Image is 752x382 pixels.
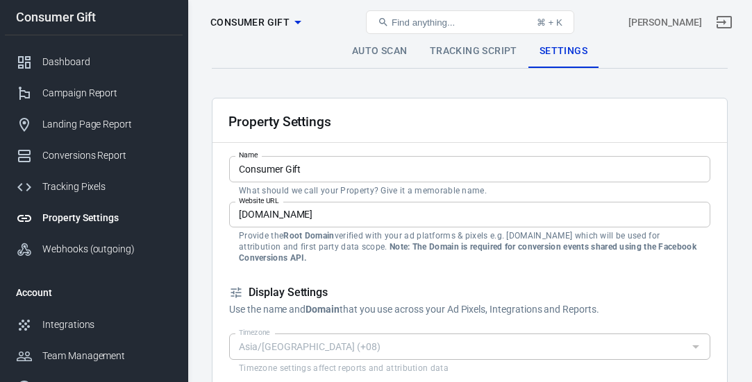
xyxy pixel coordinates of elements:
div: Webhooks (outgoing) [42,242,172,257]
button: Find anything...⌘ + K [366,10,574,34]
label: Timezone [239,327,270,338]
li: Account [5,276,183,309]
span: Find anything... [392,17,455,28]
div: Landing Page Report [42,117,172,132]
div: Account id: juSFbWAb [628,15,702,30]
div: Integrations [42,318,172,332]
h2: Property Settings [228,114,331,129]
h5: Display Settings [229,286,710,300]
div: Conversions Report [42,148,172,163]
div: Tracking Pixels [42,180,172,194]
strong: Domain [306,304,340,315]
input: example.com [229,202,710,227]
a: Conversions Report [5,140,183,171]
a: Tracking Pixels [5,171,183,202]
p: Timezone settings affect reports and attribution data [239,363,701,374]
a: Dashboard [5,46,183,78]
a: Webhooks (outgoing) [5,234,183,265]
a: Integrations [5,309,183,340]
a: Settings [528,35,599,68]
label: Name [239,150,258,160]
a: Campaign Report [5,78,183,109]
div: ⌘ + K [537,17,562,28]
a: Team Management [5,340,183,372]
span: Consumer Gift [210,14,290,31]
p: What should we call your Property? Give it a memorable name. [239,185,701,196]
input: Your Website Name [229,156,710,182]
div: Property Settings [42,211,172,225]
p: Provide the verified with your ad platforms & pixels e.g. [DOMAIN_NAME] which will be used for at... [239,230,701,263]
a: Tracking Script [419,35,528,68]
a: Landing Page Report [5,109,183,140]
input: UTC [233,338,683,355]
div: Campaign Report [42,86,172,101]
strong: Root Domain [283,231,334,241]
div: Consumer Gift [5,11,183,24]
button: Consumer Gift [205,10,306,35]
p: Use the name and that you use across your Ad Pixels, Integrations and Reports. [229,302,710,317]
div: Team Management [42,349,172,363]
a: Sign out [708,6,741,39]
a: Auto Scan [341,35,419,68]
div: Dashboard [42,55,172,69]
a: Property Settings [5,202,183,234]
strong: Note: The Domain is required for conversion events shared using the Facebook Conversions API. [239,242,696,263]
label: Website URL [239,196,279,206]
